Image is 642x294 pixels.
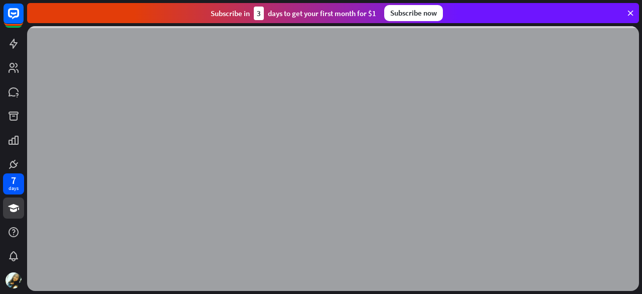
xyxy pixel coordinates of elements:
[3,173,24,194] a: 7 days
[211,7,376,20] div: Subscribe in days to get your first month for $1
[254,7,264,20] div: 3
[384,5,443,21] div: Subscribe now
[9,185,19,192] div: days
[11,176,16,185] div: 7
